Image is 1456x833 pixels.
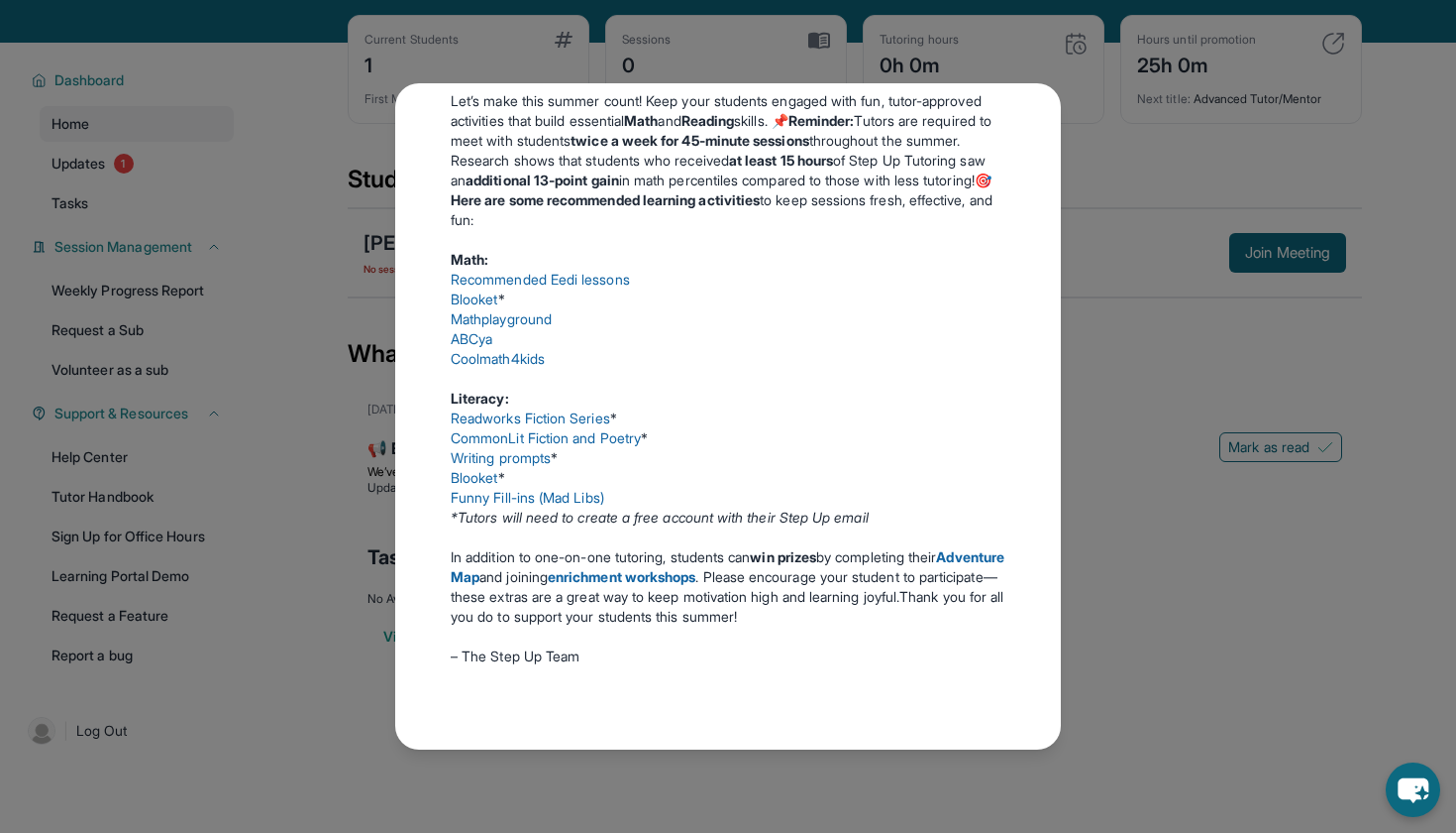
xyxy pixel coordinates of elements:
strong: Reminder: [788,112,855,129]
p: Research shows that students who received of Step Up Tutoring saw an in math percentiles compared... [451,151,1005,230]
strong: at least 15 hours [729,152,833,169]
button: chat-button [1386,763,1440,817]
p: Let’s make this summer count! Keep your students engaged with fun, tutor-approved activities that... [451,91,1005,151]
strong: Math [624,112,658,129]
a: Readworks Fiction Series [451,410,610,426]
a: Funny Fill-ins (Mad Libs) [451,489,604,506]
a: Writing prompts [451,449,551,466]
strong: win prizes [750,548,816,565]
a: Recommended Eedi lessons [451,271,630,288]
strong: Here are some recommended learning activities [451,191,760,208]
strong: Literacy: [451,390,509,407]
a: Blooket [451,469,498,486]
strong: Math: [451,251,488,268]
p: – The Step Up Team [451,647,1005,666]
p: In addition to one-on-one tutoring, students can by completing their and joining . Please encoura... [451,547,1005,627]
strong: Reading [681,112,735,129]
a: CommonLit Fiction and Poetry [451,429,641,446]
a: Mathplayground [451,310,552,327]
a: Coolmath4kids [451,350,545,367]
strong: twice a week for 45-minute sessions [571,132,808,149]
a: enrichment workshops [548,568,695,585]
a: Blooket [451,291,498,307]
a: ABCya [451,330,492,347]
strong: additional 13-point gain [466,172,619,188]
em: *Tutors will need to create a free account with their Step Up email [451,509,869,526]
